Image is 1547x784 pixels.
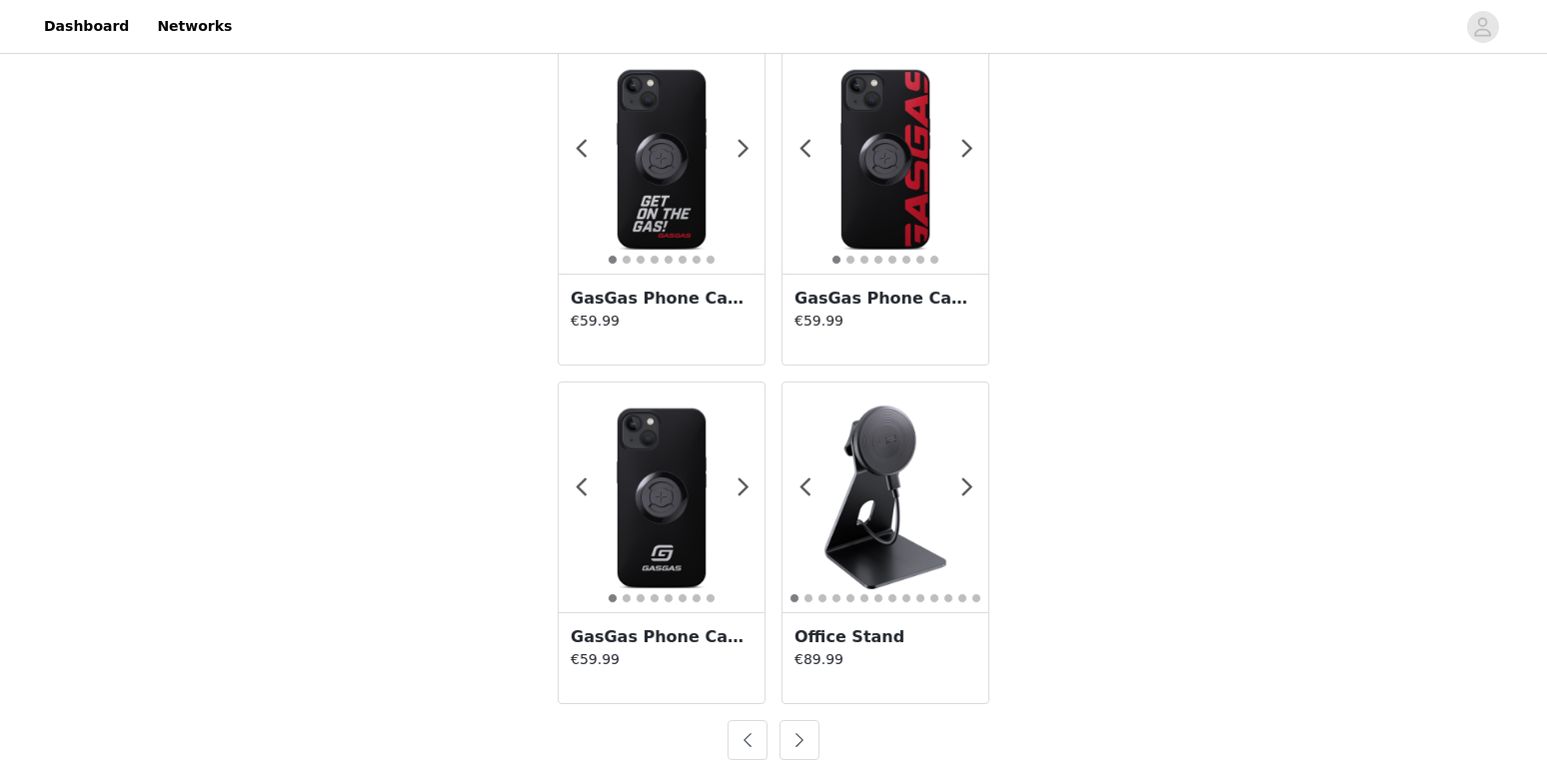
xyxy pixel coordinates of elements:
[794,625,976,649] h3: Office Stand
[145,4,244,49] a: Networks
[887,593,897,603] button: 8
[943,593,953,603] button: 12
[901,255,911,265] button: 6
[608,255,618,265] button: 1
[571,625,753,649] h3: GasGas Phone Case - Logo Small
[650,593,660,603] button: 4
[929,255,939,265] button: 8
[571,287,753,311] h3: GasGas Phone Case - Get On The Gas
[901,593,911,603] button: 9
[636,593,646,603] button: 3
[650,255,660,265] button: 4
[692,593,702,603] button: 7
[794,649,976,670] p: €89.99
[608,593,618,603] button: 1
[831,593,841,603] button: 4
[831,255,841,265] button: 1
[859,593,869,603] button: 6
[622,593,632,603] button: 2
[692,255,702,265] button: 7
[971,593,981,603] button: 14
[678,255,688,265] button: 6
[915,593,925,603] button: 10
[845,593,855,603] button: 5
[859,255,869,265] button: 3
[794,287,976,311] h3: GasGas Phone Case - Logo Large
[32,4,141,49] a: Dashboard
[789,593,799,603] button: 1
[887,255,897,265] button: 5
[706,593,716,603] button: 8
[873,255,883,265] button: 4
[706,255,716,265] button: 8
[803,593,813,603] button: 2
[957,593,967,603] button: 13
[794,311,976,332] p: €59.99
[622,255,632,265] button: 2
[845,255,855,265] button: 2
[571,649,753,670] p: €59.99
[664,255,674,265] button: 5
[929,593,939,603] button: 11
[817,593,827,603] button: 3
[678,593,688,603] button: 6
[873,593,883,603] button: 7
[636,255,646,265] button: 3
[915,255,925,265] button: 7
[664,593,674,603] button: 5
[1473,11,1492,43] div: avatar
[571,311,753,332] p: €59.99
